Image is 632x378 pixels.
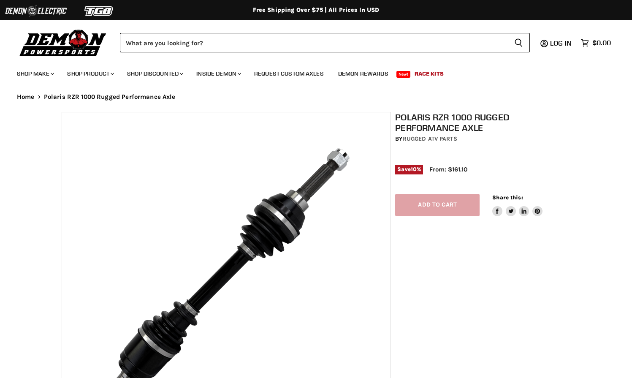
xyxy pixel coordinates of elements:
[550,39,572,47] span: Log in
[592,39,611,47] span: $0.00
[190,65,246,82] a: Inside Demon
[507,33,530,52] button: Search
[396,71,411,78] span: New!
[395,112,575,133] h1: Polaris RZR 1000 Rugged Performance Axle
[546,39,577,47] a: Log in
[4,3,68,19] img: Demon Electric Logo 2
[121,65,188,82] a: Shop Discounted
[332,65,395,82] a: Demon Rewards
[11,65,59,82] a: Shop Make
[411,166,417,172] span: 10
[577,37,615,49] a: $0.00
[61,65,119,82] a: Shop Product
[11,62,609,82] ul: Main menu
[44,93,176,101] span: Polaris RZR 1000 Rugged Performance Axle
[429,166,467,173] span: From: $161.10
[17,27,109,57] img: Demon Powersports
[492,194,523,201] span: Share this:
[403,135,457,142] a: Rugged ATV Parts
[68,3,131,19] img: TGB Logo 2
[248,65,330,82] a: Request Custom Axles
[120,33,507,52] input: Search
[120,33,530,52] form: Product
[492,194,542,216] aside: Share this:
[17,93,35,101] a: Home
[408,65,450,82] a: Race Kits
[395,165,423,174] span: Save %
[395,134,575,144] div: by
